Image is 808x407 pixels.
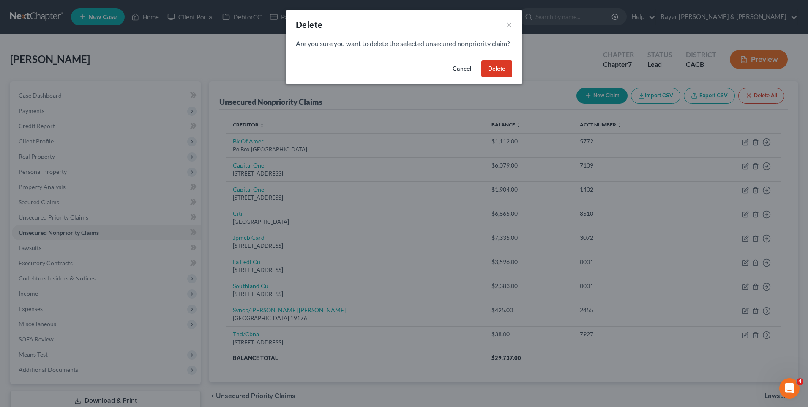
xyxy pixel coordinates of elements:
[506,19,512,30] button: ×
[481,60,512,77] button: Delete
[779,378,800,399] iframe: Intercom live chat
[296,19,322,30] div: Delete
[797,378,803,385] span: 4
[446,60,478,77] button: Cancel
[296,39,512,49] p: Are you sure you want to delete the selected unsecured nonpriority claim?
